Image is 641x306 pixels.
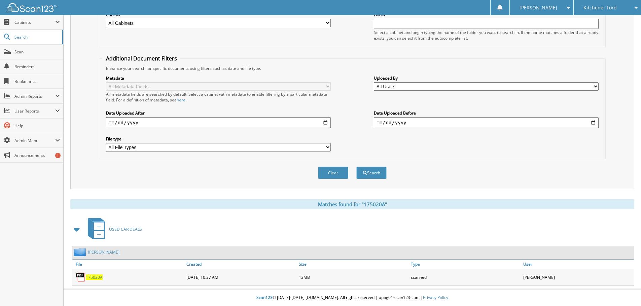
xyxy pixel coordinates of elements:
span: Help [14,123,60,129]
button: Clear [318,167,348,179]
div: 1 [55,153,61,158]
div: [DATE] 10:37 AM [185,270,297,284]
span: Reminders [14,64,60,70]
span: [PERSON_NAME] [520,6,557,10]
img: PDF.png [76,272,86,282]
span: USED CAR DEALS [109,226,142,232]
span: Cabinets [14,19,55,25]
a: Type [409,260,522,269]
a: User [522,260,634,269]
a: Size [297,260,409,269]
span: Scan [14,49,60,55]
a: USED CAR DEALS [84,216,142,243]
img: folder2.png [74,248,88,256]
a: Privacy Policy [423,295,448,300]
div: scanned [409,270,522,284]
div: © [DATE]-[DATE] [DOMAIN_NAME]. All rights reserved | appg01-scan123-com | [64,290,641,306]
span: Kitchener Ford [583,6,617,10]
label: Date Uploaded Before [374,110,599,116]
span: Admin Menu [14,138,55,143]
input: end [374,117,599,128]
div: 13MB [297,270,409,284]
div: [PERSON_NAME] [522,270,634,284]
span: Admin Reports [14,93,55,99]
label: File type [106,136,331,142]
span: User Reports [14,108,55,114]
legend: Additional Document Filters [103,55,180,62]
span: Announcements [14,152,60,158]
input: start [106,117,331,128]
label: Uploaded By [374,75,599,81]
div: Enhance your search for specific documents using filters such as date and file type. [103,65,602,71]
span: Scan123 [256,295,273,300]
span: Bookmarks [14,79,60,84]
span: Search [14,34,59,40]
a: [PERSON_NAME] [88,249,119,255]
a: File [72,260,185,269]
label: Date Uploaded After [106,110,331,116]
a: 175020A [86,274,103,280]
a: here [177,97,185,103]
div: Select a cabinet and begin typing the name of the folder you want to search in. If the name match... [374,30,599,41]
button: Search [356,167,387,179]
div: Matches found for "175020A" [70,199,634,209]
label: Metadata [106,75,331,81]
a: Created [185,260,297,269]
div: All metadata fields are searched by default. Select a cabinet with metadata to enable filtering b... [106,91,331,103]
img: scan123-logo-white.svg [7,3,57,12]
